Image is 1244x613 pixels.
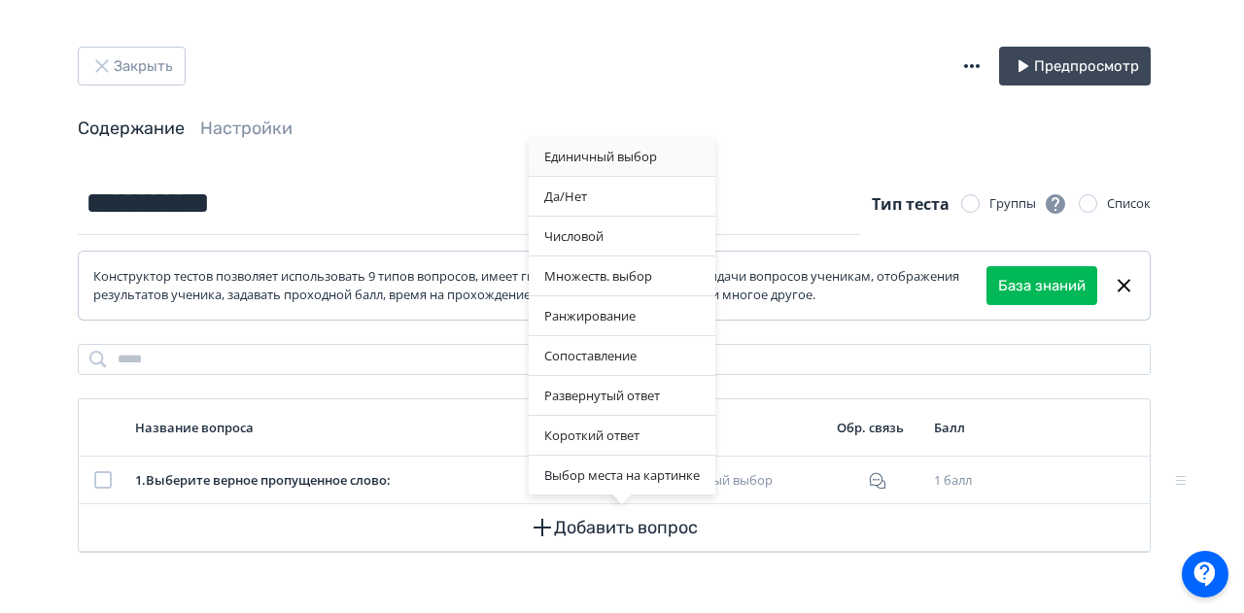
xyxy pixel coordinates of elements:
div: Единичный выбор [529,137,715,176]
div: Ранжирование [529,296,715,335]
div: Да/Нет [529,177,715,216]
div: Числовой [529,217,715,255]
div: Развернутый ответ [529,376,715,415]
div: Выбор места на картинке [529,456,715,494]
div: Сопоставление [529,336,715,375]
div: Множеств. выбор [529,256,715,295]
div: Короткий ответ [529,416,715,455]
